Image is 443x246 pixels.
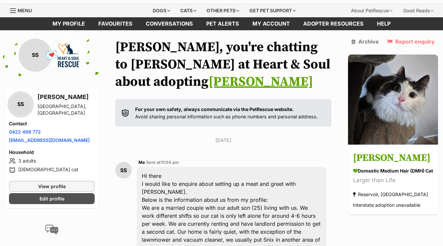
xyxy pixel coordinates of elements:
div: Other pets [202,4,244,17]
span: Edit profile [40,195,64,202]
img: Heart & Soul profile pic [52,39,85,72]
div: Get pet support [245,4,300,17]
span: 11:04 pm [161,160,179,165]
div: Reservoir, [GEOGRAPHIC_DATA] [353,190,428,199]
p: Avoid sharing personal information such as phone numbers and personal address. [135,106,318,120]
a: Archive [351,39,379,45]
div: Cats [176,4,201,17]
div: Dogs [148,4,175,17]
h3: [PERSON_NAME] [38,92,95,102]
strong: For your own safety, always communicate via the PetRescue website. [135,106,294,112]
h1: [PERSON_NAME], you're chatting to [PERSON_NAME] at Heart & Soul about adopting [115,39,331,90]
a: Menu [10,4,37,16]
div: SS [115,162,132,179]
li: 3 adults [9,157,95,165]
h4: Contact [9,120,95,127]
a: [PERSON_NAME] Domestic Medium Hair (DMH) Cat Larger than Life Reservoir, [GEOGRAPHIC_DATA] Inters... [348,146,438,214]
a: [PERSON_NAME] [209,73,313,90]
a: Pet alerts [200,17,246,30]
img: conversation-icon-4a6f8262b818ee0b60e3300018af0b2d0b884aa5de6e9bcb8d3d4eeb1a70a7c4.svg [45,225,58,235]
span: Menu [18,8,32,13]
div: Domestic Medium Hair (DMH) Cat [353,167,433,174]
a: View profile [9,181,95,192]
span: Interstate adoption unavailable [353,202,420,208]
li: [DEMOGRAPHIC_DATA] cat [9,166,95,174]
div: Good Reads [399,4,438,17]
a: Report enquiry [387,39,435,45]
div: About PetRescue [346,4,397,17]
span: Me [138,160,145,165]
div: SS [19,39,52,72]
span: View profile [38,183,66,190]
h4: Household [9,149,95,156]
a: Adopter resources [297,17,370,30]
a: Favourites [92,17,139,30]
img: Collins [348,55,438,145]
a: My account [246,17,297,30]
p: [DATE] [115,137,331,144]
a: conversations [139,17,200,30]
a: Edit profile [9,193,95,204]
a: Help [370,17,397,30]
div: SS [9,93,32,116]
a: [EMAIL_ADDRESS][DOMAIN_NAME] [9,137,90,143]
a: My profile [46,17,92,30]
a: 0422 499 772 [9,129,41,135]
span: 💌 [44,48,59,62]
div: [GEOGRAPHIC_DATA], [GEOGRAPHIC_DATA] [38,103,95,116]
span: Sent at [146,160,179,165]
h3: [PERSON_NAME] [353,151,433,166]
div: Larger than Life [353,176,433,185]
